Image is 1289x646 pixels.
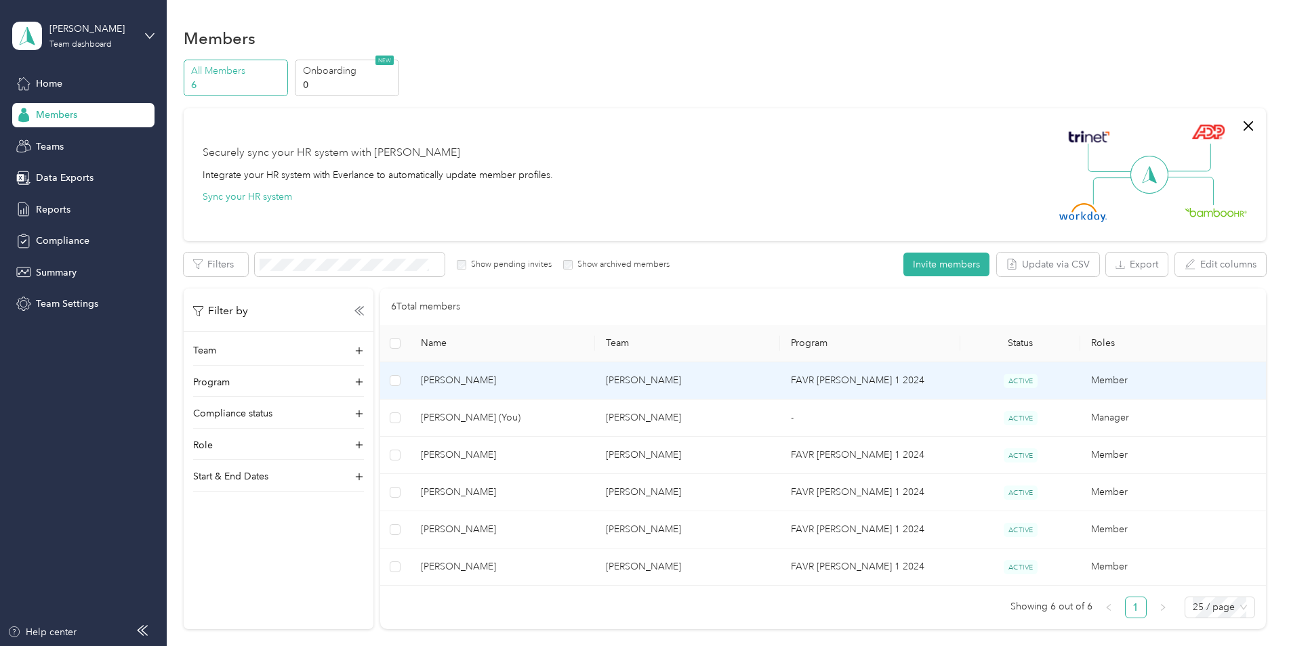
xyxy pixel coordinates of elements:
[780,437,960,474] td: FAVR Bev 1 2024
[595,511,780,548] td: John Vick
[595,400,780,437] td: John Vick
[184,31,255,45] h1: Members
[595,325,780,362] th: Team
[203,145,460,161] div: Securely sync your HR system with [PERSON_NAME]
[1080,437,1265,474] td: Member
[1185,597,1255,618] div: Page Size
[410,511,595,548] td: Jeremy L. Hollenthoner
[193,303,248,320] p: Filter by
[193,343,216,358] p: Team
[193,375,230,389] p: Program
[595,474,780,511] td: John Vick
[1080,362,1265,400] td: Member
[36,202,70,217] span: Reports
[595,437,780,474] td: John Vick
[7,625,77,639] button: Help center
[1106,253,1168,276] button: Export
[36,265,77,280] span: Summary
[410,437,595,474] td: Michael T. Dixon
[1004,411,1038,425] span: ACTIVE
[421,373,584,388] span: [PERSON_NAME]
[1080,400,1265,437] td: Manager
[1191,124,1225,139] img: ADP
[410,400,595,437] td: John Vick (You)
[1004,560,1038,574] span: ACTIVE
[410,325,595,362] th: Name
[1159,603,1167,611] span: right
[1126,597,1146,618] a: 1
[1164,144,1211,172] img: Line Right Up
[410,362,595,400] td: Daniel M. Greene
[303,64,395,78] p: Onboarding
[780,548,960,586] td: FAVR Bev 1 2024
[421,522,584,537] span: [PERSON_NAME]
[573,259,670,271] label: Show archived members
[1152,597,1174,618] li: Next Page
[36,234,89,248] span: Compliance
[203,168,553,182] div: Integrate your HR system with Everlance to automatically update member profiles.
[595,362,780,400] td: John Vick
[36,77,62,91] span: Home
[49,22,134,36] div: [PERSON_NAME]
[36,297,98,311] span: Team Settings
[1105,603,1113,611] span: left
[1193,597,1247,618] span: 25 / page
[1080,548,1265,586] td: Member
[1098,597,1120,618] li: Previous Page
[780,325,960,362] th: Program
[391,299,460,314] p: 6 Total members
[421,410,584,425] span: [PERSON_NAME] (You)
[1080,474,1265,511] td: Member
[1098,597,1120,618] button: left
[1004,448,1038,462] span: ACTIVE
[1185,207,1247,217] img: BambooHR
[1152,597,1174,618] button: right
[193,438,213,452] p: Role
[1125,597,1147,618] li: 1
[421,337,584,349] span: Name
[1088,144,1135,173] img: Line Left Up
[193,406,272,421] p: Compliance status
[1213,570,1289,646] iframe: Everlance-gr Chat Button Frame
[36,171,94,185] span: Data Exports
[1059,203,1107,222] img: Workday
[780,511,960,548] td: FAVR Bev 1 2024
[1004,374,1038,388] span: ACTIVE
[780,362,960,400] td: FAVR Bev 1 2024
[421,559,584,574] span: [PERSON_NAME]
[1004,486,1038,500] span: ACTIVE
[191,64,283,78] p: All Members
[780,474,960,511] td: FAVR Bev 1 2024
[193,469,268,483] p: Start & End Dates
[780,400,960,437] td: -
[1010,597,1092,617] span: Showing 6 out of 6
[191,78,283,92] p: 6
[1092,177,1140,204] img: Line Left Down
[903,253,989,276] button: Invite members
[960,325,1080,362] th: Status
[1175,253,1266,276] button: Edit columns
[1080,511,1265,548] td: Member
[1065,127,1113,146] img: Trinet
[36,139,64,154] span: Teams
[997,253,1099,276] button: Update via CSV
[421,448,584,462] span: [PERSON_NAME]
[421,485,584,500] span: [PERSON_NAME]
[1080,325,1265,362] th: Roles
[184,253,248,276] button: Filters
[1166,177,1214,206] img: Line Right Down
[466,259,552,271] label: Show pending invites
[303,78,395,92] p: 0
[49,41,112,49] div: Team dashboard
[410,474,595,511] td: Erick R. Ewing
[595,548,780,586] td: John Vick
[375,56,394,65] span: NEW
[1004,523,1038,537] span: ACTIVE
[203,190,292,204] button: Sync your HR system
[36,108,77,122] span: Members
[410,548,595,586] td: Terry D. Oxendine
